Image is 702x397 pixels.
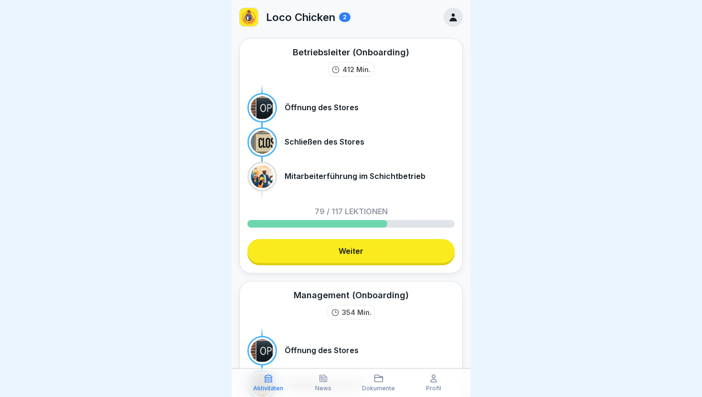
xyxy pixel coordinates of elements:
p: Profil [426,385,441,392]
p: Dokumente [362,385,395,392]
p: 79 / 117 Lektionen [315,208,388,215]
p: Öffnung des Stores [285,346,359,355]
p: 354 Min. [342,307,372,317]
p: News [315,385,331,392]
p: Öffnung des Stores [285,103,359,112]
div: Betriebsleiter (Onboarding) [293,46,409,58]
p: Schließen des Stores [285,137,364,146]
a: Weiter [247,239,455,263]
img: loco.jpg [240,8,258,26]
div: 2 [339,12,351,22]
p: Mitarbeiterführung im Schichtbetrieb [285,172,425,181]
div: Management (Onboarding) [294,289,409,301]
p: 412 Min. [342,64,371,74]
p: Loco Chicken [266,11,335,23]
p: Aktivitäten [253,385,283,392]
